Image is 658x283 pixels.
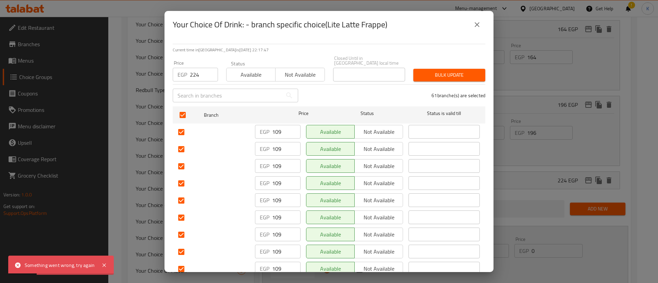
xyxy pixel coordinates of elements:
span: Status is valid till [409,109,480,118]
button: Not available [354,159,403,173]
input: Please enter price [272,159,301,173]
input: Please enter price [272,193,301,207]
p: EGP [260,265,269,273]
span: Available [309,144,352,154]
button: Not available [275,68,325,81]
span: Not available [278,70,322,80]
span: Available [309,247,352,257]
button: close [469,16,485,33]
button: Not available [354,245,403,258]
div: Something went wrong, try again [25,261,95,269]
button: Not available [354,142,403,156]
button: Available [306,193,355,207]
p: EGP [260,179,269,187]
p: EGP [178,70,187,79]
p: EGP [260,162,269,170]
span: Available [309,161,352,171]
button: Available [306,176,355,190]
button: Available [306,262,355,275]
button: Available [306,228,355,241]
button: Not available [354,125,403,139]
span: Bulk update [419,71,480,79]
p: Current time in [GEOGRAPHIC_DATA] is [DATE] 22:17:47 [173,47,485,53]
span: Not available [357,127,400,137]
button: Available [306,210,355,224]
span: Not available [357,213,400,222]
button: Available [306,245,355,258]
p: EGP [260,196,269,204]
span: Available [309,213,352,222]
input: Please enter price [272,245,301,258]
input: Please enter price [272,262,301,275]
span: Not available [357,178,400,188]
span: Price [281,109,326,118]
span: Status [332,109,403,118]
input: Please enter price [272,142,301,156]
button: Not available [354,193,403,207]
span: Available [309,230,352,240]
input: Please enter price [272,228,301,241]
button: Available [306,159,355,173]
span: Not available [357,161,400,171]
span: Not available [357,195,400,205]
button: Not available [354,228,403,241]
h2: Your Choice Of Drink: - branch specific choice(Lite Latte Frappe) [173,19,387,30]
span: Available [309,195,352,205]
span: Available [229,70,273,80]
button: Bulk update [413,69,485,81]
p: EGP [260,213,269,221]
span: Available [309,127,352,137]
input: Please enter price [190,68,218,81]
span: Not available [357,247,400,257]
button: Not available [354,262,403,275]
p: EGP [260,145,269,153]
p: EGP [260,230,269,239]
button: Available [306,142,355,156]
p: 61 branche(s) are selected [431,92,485,99]
button: Not available [354,176,403,190]
span: Not available [357,144,400,154]
button: Available [226,68,276,81]
input: Please enter price [272,210,301,224]
button: Not available [354,210,403,224]
span: Available [309,264,352,274]
button: Available [306,125,355,139]
input: Search in branches [173,89,282,102]
p: EGP [260,247,269,256]
span: Not available [357,264,400,274]
span: Available [309,178,352,188]
input: Please enter price [272,125,301,139]
input: Please enter price [272,176,301,190]
span: Branch [204,111,275,119]
span: Not available [357,230,400,240]
p: EGP [260,128,269,136]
